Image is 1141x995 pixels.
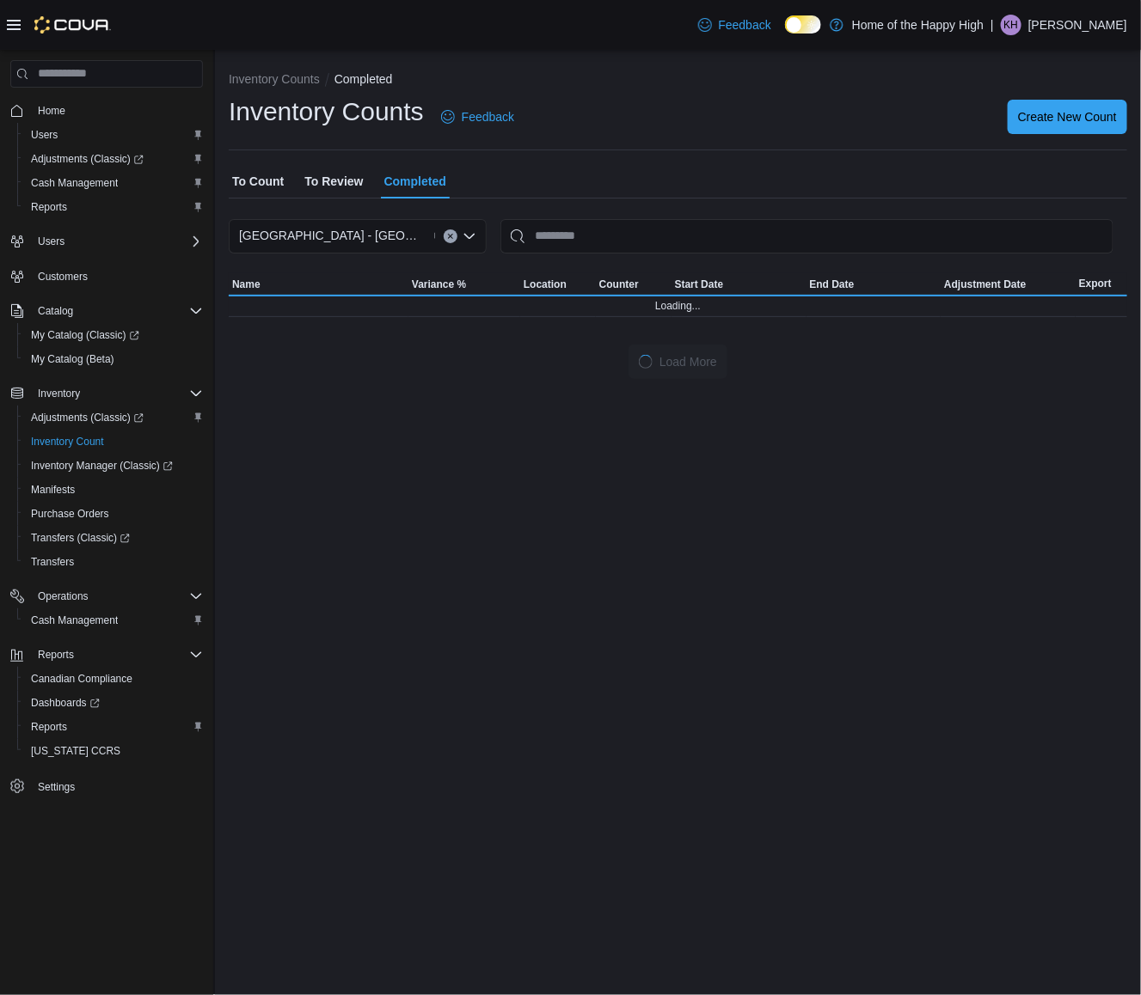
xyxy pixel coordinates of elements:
[17,171,210,195] button: Cash Management
[24,325,146,345] a: My Catalog (Classic)
[17,739,210,763] button: [US_STATE] CCRS
[17,430,210,454] button: Inventory Count
[31,231,203,252] span: Users
[24,741,127,761] a: [US_STATE] CCRS
[31,301,80,321] button: Catalog
[1008,100,1127,134] button: Create New Count
[24,693,107,713] a: Dashboards
[31,507,109,521] span: Purchase Orders
[639,355,653,369] span: Loading
[596,274,672,295] button: Counter
[24,197,203,217] span: Reports
[232,278,261,291] span: Name
[24,479,82,500] a: Manifests
[31,176,118,190] span: Cash Management
[24,325,203,345] span: My Catalog (Classic)
[38,270,88,284] span: Customers
[10,91,203,844] nav: Complex example
[524,278,567,291] span: Location
[434,100,521,134] a: Feedback
[463,229,476,243] button: Open list of options
[334,72,393,86] button: Completed
[24,431,203,452] span: Inventory Count
[691,8,778,42] a: Feedback
[31,531,130,545] span: Transfers (Classic)
[38,235,64,248] span: Users
[31,644,203,665] span: Reports
[941,274,1076,295] button: Adjustment Date
[1018,108,1117,125] span: Create New Count
[1028,15,1127,35] p: [PERSON_NAME]
[31,720,67,734] span: Reports
[17,323,210,347] a: My Catalog (Classic)
[3,299,210,323] button: Catalog
[24,668,203,689] span: Canadian Compliance
[3,229,210,253] button: Users
[24,455,203,476] span: Inventory Manager (Classic)
[408,274,520,295] button: Variance %
[520,274,596,295] button: Location
[38,780,75,794] span: Settings
[17,502,210,526] button: Purchase Orders
[1079,277,1112,290] span: Export
[17,550,210,574] button: Transfers
[807,274,942,295] button: End Date
[24,552,81,572] a: Transfers
[304,164,363,198] span: To Review
[24,528,137,548] a: Transfers (Classic)
[31,266,203,287] span: Customers
[24,125,203,145] span: Users
[38,648,74,662] span: Reports
[944,278,1026,291] span: Adjustment Date
[991,15,994,35] p: |
[3,643,210,667] button: Reports
[17,526,210,550] a: Transfers (Classic)
[31,644,81,665] button: Reports
[672,274,807,295] button: Start Date
[659,353,717,370] span: Load More
[500,219,1113,253] input: This is a search bar. After typing your query, hit enter to filter the results lower in the page.
[462,108,514,125] span: Feedback
[31,301,203,321] span: Catalog
[719,16,771,34] span: Feedback
[24,125,64,145] a: Users
[24,149,203,169] span: Adjustments (Classic)
[24,741,203,761] span: Washington CCRS
[31,411,144,424] span: Adjustments (Classic)
[3,264,210,289] button: Customers
[31,777,82,797] a: Settings
[229,72,320,86] button: Inventory Counts
[24,173,125,193] a: Cash Management
[24,504,116,524] a: Purchase Orders
[239,225,426,246] span: [GEOGRAPHIC_DATA] - [GEOGRAPHIC_DATA] - Fire & Flower
[24,552,203,572] span: Transfers
[17,454,210,478] a: Inventory Manager (Classic)
[229,274,408,295] button: Name
[24,479,203,500] span: Manifests
[31,586,95,607] button: Operations
[675,278,724,291] span: Start Date
[31,483,75,497] span: Manifests
[229,70,1127,91] nav: An example of EuiBreadcrumbs
[31,152,144,166] span: Adjustments (Classic)
[24,610,125,631] a: Cash Management
[34,16,111,34] img: Cova
[17,195,210,219] button: Reports
[24,173,203,193] span: Cash Management
[24,407,150,428] a: Adjustments (Classic)
[785,15,821,34] input: Dark Mode
[24,528,203,548] span: Transfers (Classic)
[31,231,71,252] button: Users
[38,387,80,400] span: Inventory
[384,164,446,198] span: Completed
[31,744,120,758] span: [US_STATE] CCRS
[24,349,203,369] span: My Catalog (Beta)
[629,345,727,379] button: LoadingLoad More
[17,147,210,171] a: Adjustments (Classic)
[31,555,74,569] span: Transfers
[31,459,173,473] span: Inventory Manager (Classic)
[17,667,210,691] button: Canadian Compliance
[24,407,203,428] span: Adjustments (Classic)
[31,696,100,710] span: Dashboards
